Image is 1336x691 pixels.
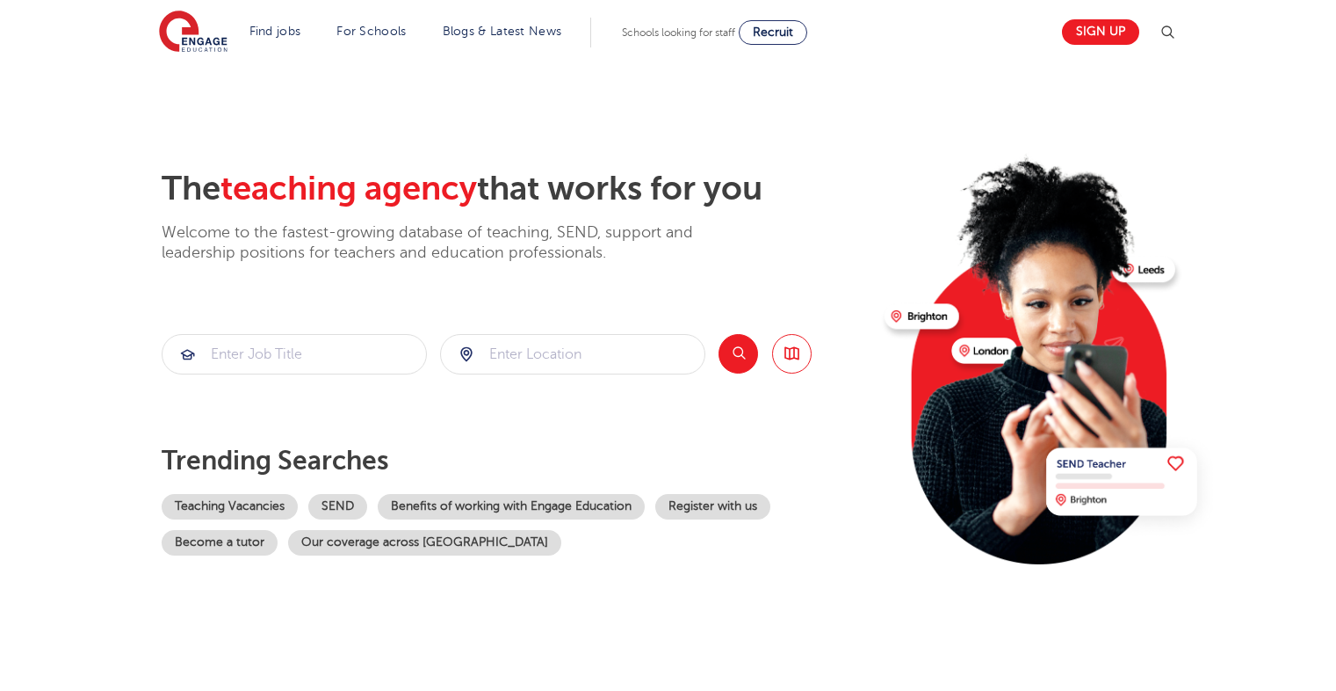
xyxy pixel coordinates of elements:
[753,25,793,39] span: Recruit
[378,494,645,520] a: Benefits of working with Engage Education
[162,335,426,374] input: Submit
[220,170,477,207] span: teaching agency
[162,222,741,264] p: Welcome to the fastest-growing database of teaching, SEND, support and leadership positions for t...
[739,20,807,45] a: Recruit
[249,25,301,38] a: Find jobs
[441,335,704,374] input: Submit
[162,445,870,476] p: Trending searches
[622,26,735,39] span: Schools looking for staff
[440,334,705,375] div: Submit
[162,334,427,375] div: Submit
[159,11,227,55] img: Engage Education
[719,334,758,374] button: Search
[288,530,561,556] a: Our coverage across [GEOGRAPHIC_DATA]
[1062,19,1139,45] a: Sign up
[162,494,298,520] a: Teaching Vacancies
[443,25,562,38] a: Blogs & Latest News
[655,494,770,520] a: Register with us
[336,25,406,38] a: For Schools
[162,530,278,556] a: Become a tutor
[308,494,367,520] a: SEND
[162,169,870,209] h2: The that works for you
